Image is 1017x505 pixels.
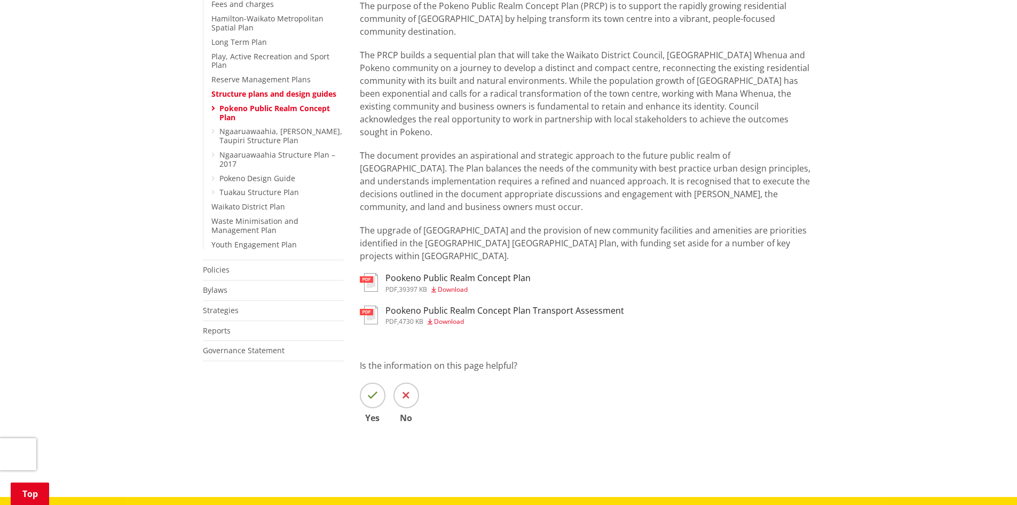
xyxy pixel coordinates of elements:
[360,414,385,422] span: Yes
[211,216,298,235] a: Waste Minimisation and Management Plan
[360,273,531,292] a: Pookeno Public Realm Concept Plan pdf,39397 KB Download
[219,126,342,145] a: Ngaaruawaahia, [PERSON_NAME], Taupiri Structure Plan
[360,306,378,324] img: document-pdf.svg
[399,317,423,326] span: 4730 KB
[385,273,531,283] h3: Pookeno Public Realm Concept Plan
[385,285,397,294] span: pdf
[385,317,397,326] span: pdf
[360,224,815,262] p: The upgrade of [GEOGRAPHIC_DATA] and the provision of new community facilities and amenities are ...
[219,187,299,197] a: Tuakau Structure Plan
[360,273,378,292] img: document-pdf.svg
[203,305,239,315] a: Strategies
[203,285,227,295] a: Bylaws
[385,306,624,316] h3: Pookeno Public Realm Concept Plan Transport Assessment
[968,460,1006,499] iframe: Messenger Launcher
[11,483,49,505] a: Top
[211,51,329,71] a: Play, Active Recreation and Sport Plan
[385,318,624,325] div: ,
[399,285,427,294] span: 39397 KB
[211,201,285,212] a: Waikato District Plan
[211,89,336,99] a: Structure plans and design guides
[211,239,297,250] a: Youth Engagement Plan
[438,285,468,294] span: Download
[393,414,419,422] span: No
[434,317,464,326] span: Download
[211,74,311,84] a: Reserve Management Plans
[360,49,815,138] p: The PRCP builds a sequential plan that will take the Waikato District Council, [GEOGRAPHIC_DATA] ...
[219,173,295,183] a: Pokeno Design Guide
[360,359,815,372] p: Is the information on this page helpful?
[203,345,285,355] a: Governance Statement
[211,13,324,33] a: Hamilton-Waikato Metropolitan Spatial Plan
[219,103,330,122] a: Pokeno Public Realm Concept Plan
[219,150,335,169] a: Ngaaruawaahia Structure Plan – 2017
[211,37,267,47] a: Long Term Plan
[203,325,231,336] a: Reports
[203,265,230,275] a: Policies
[360,149,815,213] p: The document provides an aspirational and strategic approach to the future public realm of [GEOGR...
[385,286,531,293] div: ,
[360,306,624,325] a: Pookeno Public Realm Concept Plan Transport Assessment pdf,4730 KB Download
